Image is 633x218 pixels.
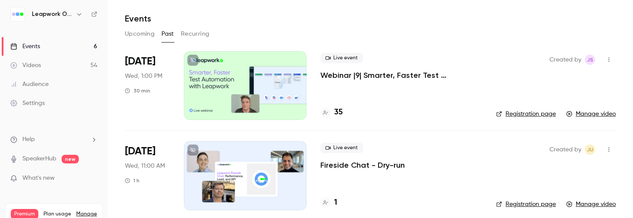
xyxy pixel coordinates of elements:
[125,27,155,41] button: Upcoming
[334,107,343,118] h4: 35
[125,72,162,80] span: Wed, 1:00 PM
[566,110,616,118] a: Manage video
[10,80,49,89] div: Audience
[125,144,155,158] span: [DATE]
[320,70,482,80] a: Webinar |9| Smarter, Faster Test Automation with Leapwork | [GEOGRAPHIC_DATA] | Q3 2025
[125,55,155,68] span: [DATE]
[125,87,150,94] div: 30 min
[10,99,45,107] div: Settings
[496,200,556,209] a: Registration page
[585,144,595,155] span: Janel Urena
[10,135,97,144] li: help-dropdown-opener
[549,55,581,65] span: Created by
[11,7,25,21] img: Leapwork Online Event
[125,162,165,170] span: Wed, 11:00 AM
[125,141,170,210] div: Sep 24 Wed, 11:00 AM (America/New York)
[43,211,71,218] span: Plan usage
[10,61,41,70] div: Videos
[125,177,140,184] div: 1 h
[161,27,174,41] button: Past
[587,55,593,65] span: JS
[32,10,72,18] h6: Leapwork Online Event
[62,155,79,163] span: new
[22,135,35,144] span: Help
[10,42,40,51] div: Events
[320,143,363,153] span: Live event
[22,154,56,163] a: SpeakerHub
[496,110,556,118] a: Registration page
[22,174,55,183] span: What's new
[125,51,170,120] div: Sep 24 Wed, 1:00 PM (America/New York)
[320,197,337,209] a: 1
[566,200,616,209] a: Manage video
[320,53,363,63] span: Live event
[76,211,97,218] a: Manage
[587,144,593,155] span: JU
[181,27,210,41] button: Recurring
[320,160,405,170] a: Fireside Chat - Dry-run
[585,55,595,65] span: Jaynesh Singh
[320,107,343,118] a: 35
[87,175,97,182] iframe: Noticeable Trigger
[334,197,337,209] h4: 1
[549,144,581,155] span: Created by
[125,13,151,24] h1: Events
